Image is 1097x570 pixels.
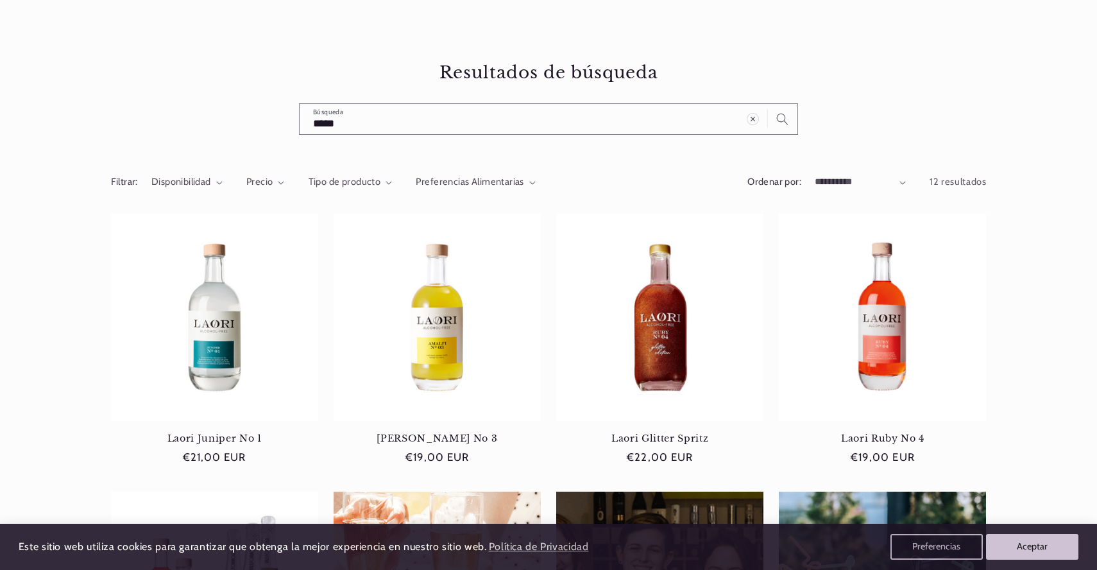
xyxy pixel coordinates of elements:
[416,176,524,187] span: Preferencias Alimentarias
[246,176,273,187] span: Precio
[151,175,223,189] summary: Disponibilidad (0 seleccionado)
[890,534,983,560] button: Preferencias
[738,104,768,134] button: Borrar término de búsqueda
[556,433,763,444] a: Laori Glitter Spritz
[779,433,986,444] a: Laori Ruby No 4
[986,534,1078,560] button: Aceptar
[309,176,381,187] span: Tipo de producto
[768,104,797,134] button: Búsqueda
[309,175,393,189] summary: Tipo de producto (0 seleccionado)
[416,175,536,189] summary: Preferencias Alimentarias (0 seleccionado)
[111,62,987,83] h1: Resultados de búsqueda
[111,433,318,444] a: Laori Juniper No 1
[19,540,487,553] span: Este sitio web utiliza cookies para garantizar que obtenga la mejor experiencia en nuestro sitio ...
[151,176,211,187] span: Disponibilidad
[246,175,285,189] summary: Precio
[747,176,801,187] label: Ordenar por:
[486,536,590,558] a: Política de Privacidad (opens in a new tab)
[334,433,541,444] a: [PERSON_NAME] No 3
[930,176,986,187] span: 12 resultados
[111,175,138,189] h2: Filtrar:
